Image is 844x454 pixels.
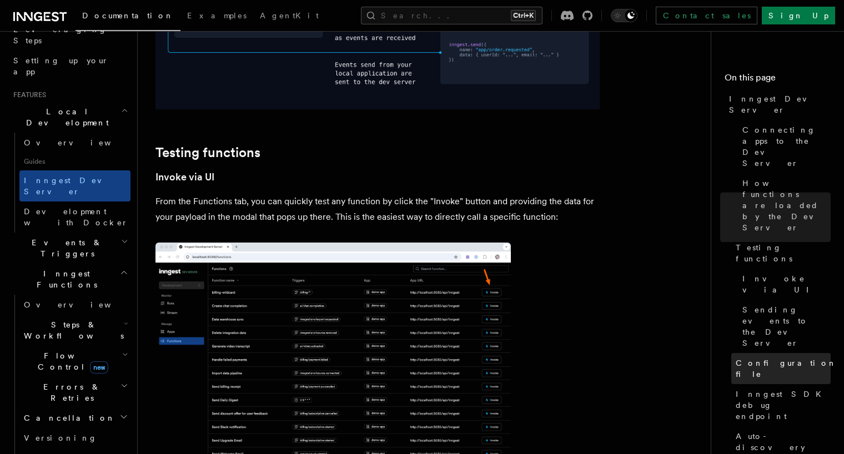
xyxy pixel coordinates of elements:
[9,237,121,259] span: Events & Triggers
[13,56,109,76] span: Setting up your app
[738,173,831,238] a: How functions are loaded by the Dev Server
[736,431,831,453] span: Auto-discovery
[736,242,831,264] span: Testing functions
[19,346,130,377] button: Flow Controlnew
[260,11,319,20] span: AgentKit
[24,207,128,227] span: Development with Docker
[19,377,130,408] button: Errors & Retries
[82,11,174,20] span: Documentation
[19,133,130,153] a: Overview
[9,264,130,295] button: Inngest Functions
[725,89,831,120] a: Inngest Dev Server
[9,106,121,128] span: Local Development
[731,238,831,269] a: Testing functions
[24,138,138,147] span: Overview
[729,93,831,115] span: Inngest Dev Server
[738,120,831,173] a: Connecting apps to the Dev Server
[656,7,757,24] a: Contact sales
[155,194,600,225] p: From the Functions tab, you can quickly test any function by click the "Invoke" button and provid...
[19,381,120,403] span: Errors & Retries
[9,268,120,290] span: Inngest Functions
[731,353,831,384] a: Configuration file
[742,273,831,295] span: Invoke via UI
[738,300,831,353] a: Sending events to the Dev Server
[19,170,130,201] a: Inngest Dev Server
[19,350,122,372] span: Flow Control
[24,433,97,442] span: Versioning
[253,3,325,30] a: AgentKit
[19,295,130,315] a: Overview
[738,269,831,300] a: Invoke via UI
[731,384,831,426] a: Inngest SDK debug endpoint
[511,10,536,21] kbd: Ctrl+K
[742,124,831,169] span: Connecting apps to the Dev Server
[742,178,831,233] span: How functions are loaded by the Dev Server
[611,9,637,22] button: Toggle dark mode
[90,361,108,374] span: new
[19,412,115,423] span: Cancellation
[9,51,130,82] a: Setting up your app
[762,7,835,24] a: Sign Up
[742,304,831,349] span: Sending events to the Dev Server
[725,71,831,89] h4: On this page
[19,153,130,170] span: Guides
[736,389,831,422] span: Inngest SDK debug endpoint
[19,315,130,346] button: Steps & Workflows
[9,102,130,133] button: Local Development
[736,357,837,380] span: Configuration file
[180,3,253,30] a: Examples
[19,408,130,428] button: Cancellation
[9,90,46,99] span: Features
[24,300,138,309] span: Overview
[9,133,130,233] div: Local Development
[19,201,130,233] a: Development with Docker
[19,319,124,341] span: Steps & Workflows
[24,176,119,196] span: Inngest Dev Server
[76,3,180,31] a: Documentation
[19,428,130,448] a: Versioning
[155,169,214,185] a: Invoke via UI
[9,19,130,51] a: Leveraging Steps
[361,7,542,24] button: Search...Ctrl+K
[187,11,247,20] span: Examples
[155,145,260,160] a: Testing functions
[9,233,130,264] button: Events & Triggers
